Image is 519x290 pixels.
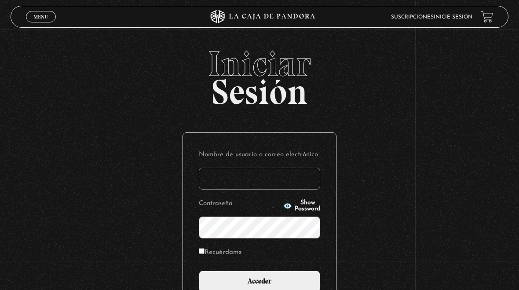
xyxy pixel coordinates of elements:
a: View your shopping cart [481,11,493,23]
label: Nombre de usuario o correo electrónico [199,149,320,161]
label: Recuérdame [199,246,242,258]
button: Show Password [283,200,320,212]
a: Suscripciones [391,15,434,20]
span: Menu [33,14,48,19]
label: Contraseña [199,198,281,209]
span: Show Password [295,200,320,212]
span: Cerrar [31,22,51,28]
input: Recuérdame [199,248,205,254]
h2: Sesión [11,46,509,103]
span: Iniciar [11,46,509,81]
a: Inicie sesión [434,15,472,20]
